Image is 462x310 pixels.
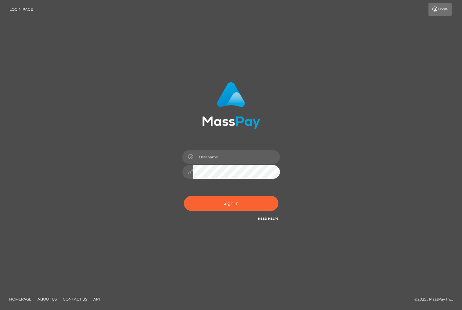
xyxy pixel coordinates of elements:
button: Sign in [184,196,278,211]
input: Username... [193,150,280,164]
a: Need Help? [258,217,278,221]
a: Homepage [7,294,34,304]
a: API [91,294,102,304]
a: Contact Us [60,294,90,304]
a: Login Page [9,3,33,16]
a: About Us [35,294,59,304]
div: © 2025 , MassPay Inc. [414,296,457,303]
img: MassPay Login [202,82,260,129]
a: Login [428,3,452,16]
